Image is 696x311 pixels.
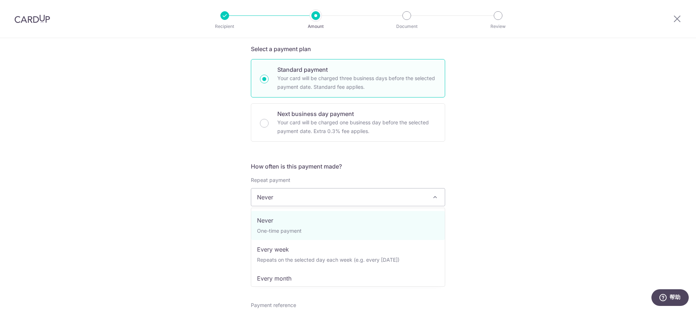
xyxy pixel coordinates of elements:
[251,302,296,309] span: Payment reference
[651,289,689,307] iframe: 打开一个小组件，您可以在其中找到更多信息
[289,23,343,30] p: Amount
[277,74,436,91] p: Your card will be charged three business days before the selected payment date. Standard fee appl...
[277,109,436,118] p: Next business day payment
[251,177,290,184] label: Repeat payment
[257,245,439,254] p: Every week
[251,45,445,53] h5: Select a payment plan
[380,23,434,30] p: Document
[471,23,525,30] p: Review
[14,14,50,23] img: CardUp
[277,65,436,74] p: Standard payment
[257,216,439,225] p: Never
[257,274,439,283] p: Every month
[251,162,445,171] h5: How often is this payment made?
[257,257,399,263] small: Repeats on the selected day each week (e.g. every [DATE])
[251,188,445,206] span: Never
[257,228,302,234] small: One-time payment
[277,118,436,136] p: Your card will be charged one business day before the selected payment date. Extra 0.3% fee applies.
[251,188,445,206] span: Never
[198,23,252,30] p: Recipient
